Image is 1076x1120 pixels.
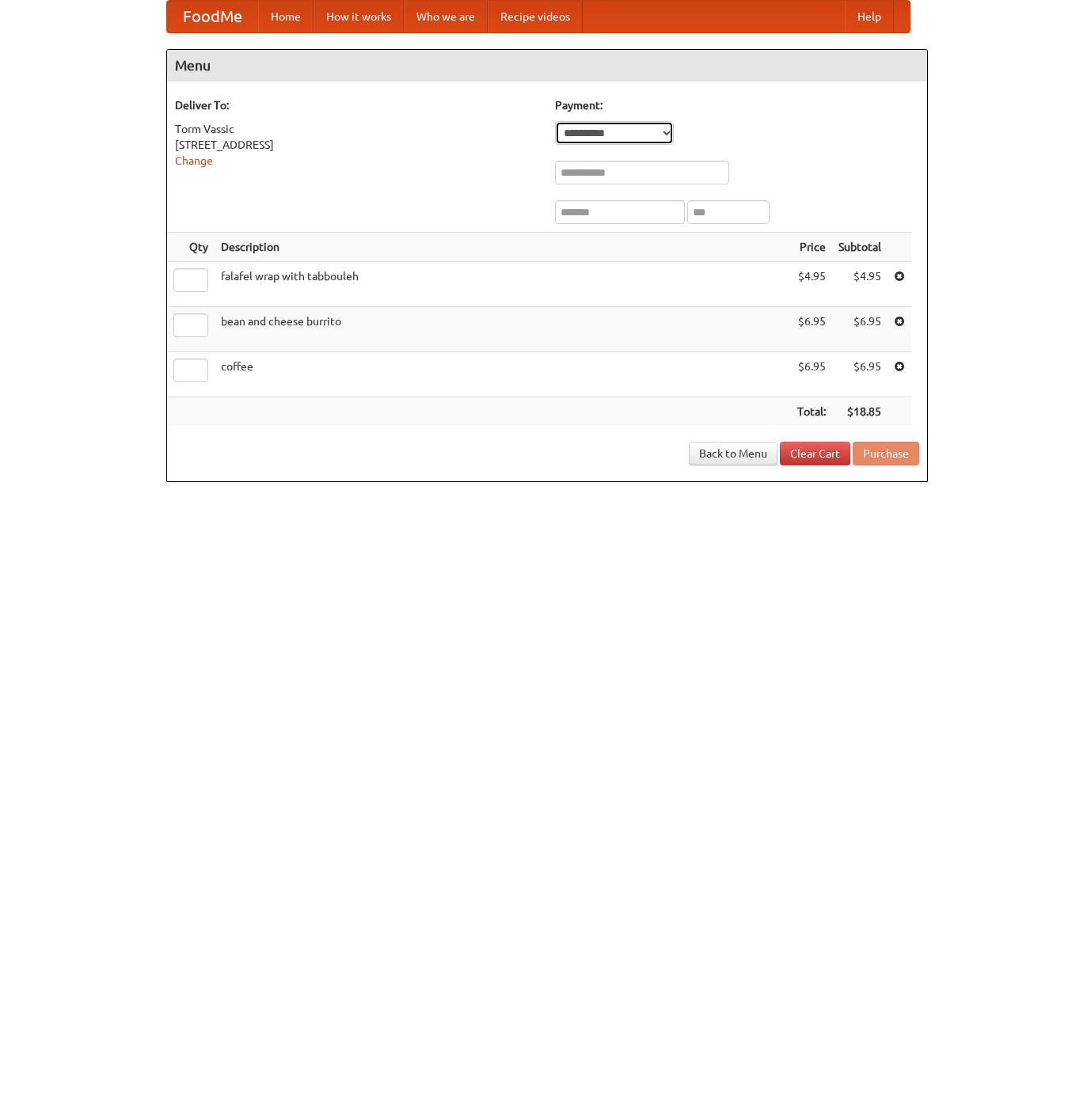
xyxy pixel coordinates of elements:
a: Clear Cart [780,442,850,465]
h5: Payment: [555,97,919,113]
a: Change [175,154,213,167]
a: Home [258,1,314,32]
th: Price [791,233,832,262]
button: Purchase [853,442,919,465]
a: How it works [314,1,404,32]
td: $6.95 [791,352,832,397]
td: $6.95 [791,307,832,352]
td: falafel wrap with tabbouleh [215,262,791,307]
td: $6.95 [832,352,888,397]
th: Total: [791,397,832,427]
td: $4.95 [791,262,832,307]
td: $6.95 [832,307,888,352]
a: FoodMe [167,1,258,32]
div: Torm Vassic [175,121,539,137]
a: Recipe videos [488,1,583,32]
td: $4.95 [832,262,888,307]
h4: Menu [167,50,927,82]
th: $18.85 [832,397,888,427]
th: Qty [167,233,215,262]
td: coffee [215,352,791,397]
div: [STREET_ADDRESS] [175,137,539,153]
th: Description [215,233,791,262]
td: bean and cheese burrito [215,307,791,352]
a: Help [845,1,894,32]
h5: Deliver To: [175,97,539,113]
a: Back to Menu [689,442,778,465]
th: Subtotal [832,233,888,262]
a: Who we are [404,1,488,32]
